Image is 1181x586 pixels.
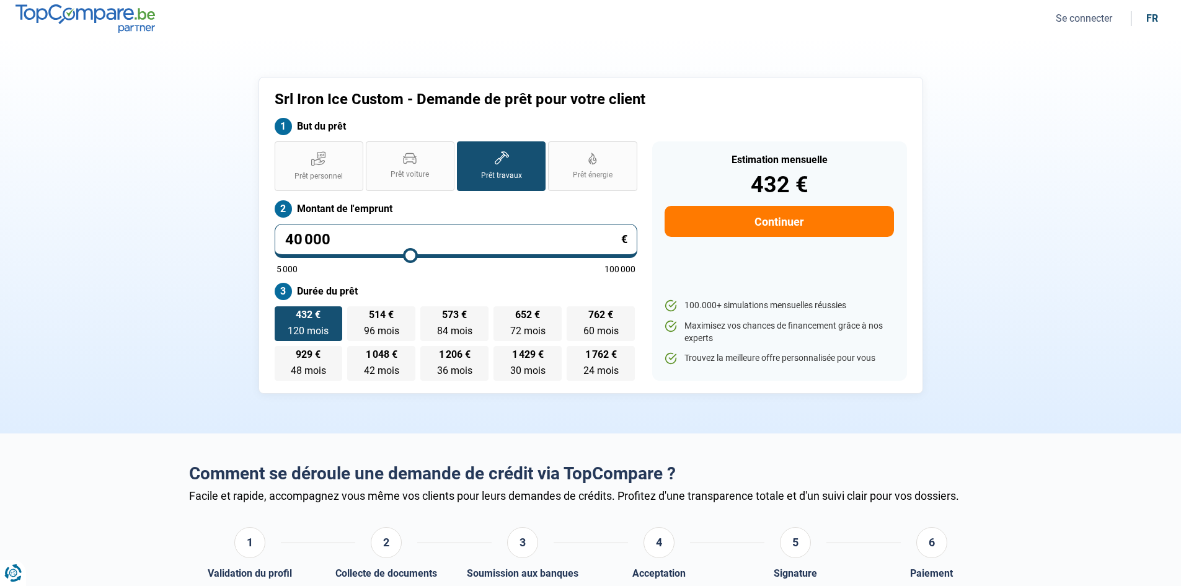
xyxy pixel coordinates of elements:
[774,567,817,579] div: Signature
[910,567,953,579] div: Paiement
[275,200,637,218] label: Montant de l'emprunt
[364,325,399,337] span: 96 mois
[573,170,613,180] span: Prêt énergie
[276,265,298,273] span: 5 000
[15,4,155,32] img: TopCompare.be
[275,283,637,300] label: Durée du prêt
[296,310,321,320] span: 432 €
[275,118,637,135] label: But du prêt
[665,206,893,237] button: Continuer
[665,174,893,196] div: 432 €
[366,350,397,360] span: 1 048 €
[371,527,402,558] div: 2
[335,567,437,579] div: Collecte de documents
[665,320,893,344] li: Maximisez vos chances de financement grâce à nos experts
[1146,12,1158,24] div: fr
[665,352,893,365] li: Trouvez la meilleure offre personnalisée pour vous
[189,489,993,502] div: Facile et rapide, accompagnez vous même vos clients pour leurs demandes de crédits. Profitez d'un...
[439,350,471,360] span: 1 206 €
[507,527,538,558] div: 3
[275,91,745,109] h1: Srl Iron Ice Custom - Demande de prêt pour votre client
[512,350,544,360] span: 1 429 €
[437,325,472,337] span: 84 mois
[780,527,811,558] div: 5
[467,567,578,579] div: Soumission aux banques
[604,265,635,273] span: 100 000
[294,171,343,182] span: Prêt personnel
[644,527,675,558] div: 4
[189,463,993,484] h2: Comment se déroule une demande de crédit via TopCompare ?
[208,567,292,579] div: Validation du profil
[510,365,546,376] span: 30 mois
[665,300,893,312] li: 100.000+ simulations mensuelles réussies
[515,310,540,320] span: 652 €
[288,325,329,337] span: 120 mois
[234,527,265,558] div: 1
[632,567,686,579] div: Acceptation
[291,365,326,376] span: 48 mois
[583,365,619,376] span: 24 mois
[665,155,893,165] div: Estimation mensuelle
[391,169,429,180] span: Prêt voiture
[369,310,394,320] span: 514 €
[588,310,613,320] span: 762 €
[442,310,467,320] span: 573 €
[437,365,472,376] span: 36 mois
[481,171,522,181] span: Prêt travaux
[364,365,399,376] span: 42 mois
[583,325,619,337] span: 60 mois
[916,527,947,558] div: 6
[296,350,321,360] span: 929 €
[510,325,546,337] span: 72 mois
[585,350,617,360] span: 1 762 €
[621,234,627,245] span: €
[1052,12,1116,25] button: Se connecter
